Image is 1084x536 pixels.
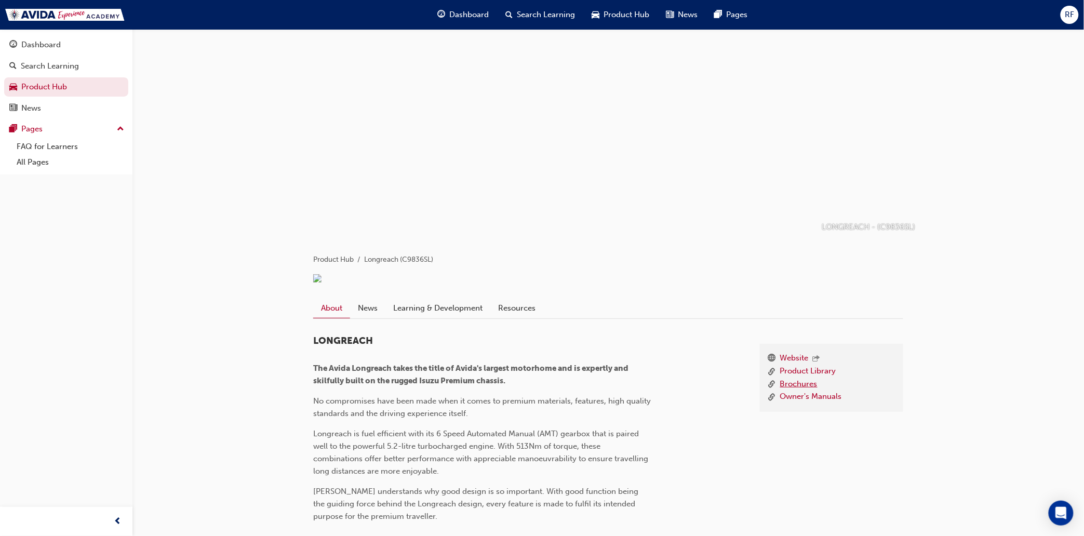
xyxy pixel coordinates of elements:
[592,8,600,21] span: car-icon
[385,298,490,318] a: Learning & Development
[12,139,128,155] a: FAQ for Learners
[21,39,61,51] div: Dashboard
[21,102,41,114] div: News
[768,378,776,391] span: link-icon
[313,274,322,283] img: c303cb1a-7b1b-4daa-a239-3a9fb216c91d.png
[706,4,756,25] a: pages-iconPages
[780,391,842,404] a: Owner's Manuals
[12,154,128,170] a: All Pages
[9,104,17,113] span: news-icon
[117,123,124,136] span: up-icon
[313,364,630,385] span: The Avida Longreach takes the title of Avida's largest motorhome and is expertly and skilfully bu...
[768,391,776,404] span: link-icon
[313,429,650,476] span: Longreach is fuel efficient with its 6 Speed Automated Manual (AMT) gearbox that is paired well t...
[715,8,722,21] span: pages-icon
[780,365,836,378] a: Product Library
[4,57,128,76] a: Search Learning
[4,119,128,139] button: Pages
[313,298,350,318] a: About
[9,41,17,50] span: guage-icon
[1049,501,1074,526] div: Open Intercom Messenger
[4,99,128,118] a: News
[4,33,128,119] button: DashboardSearch LearningProduct HubNews
[9,83,17,92] span: car-icon
[114,515,122,528] span: prev-icon
[813,355,820,364] span: outbound-icon
[768,352,776,366] span: www-icon
[1065,9,1075,21] span: RF
[658,4,706,25] a: news-iconNews
[21,123,43,135] div: Pages
[768,365,776,378] span: link-icon
[21,60,79,72] div: Search Learning
[4,77,128,97] a: Product Hub
[450,9,489,21] span: Dashboard
[9,125,17,134] span: pages-icon
[9,62,17,71] span: search-icon
[4,35,128,55] a: Dashboard
[5,9,125,21] img: Trak
[604,9,650,21] span: Product Hub
[506,8,513,21] span: search-icon
[350,298,385,318] a: News
[490,298,543,318] a: Resources
[584,4,658,25] a: car-iconProduct Hub
[780,352,809,366] a: Website
[1061,6,1079,24] button: RF
[313,255,354,264] a: Product Hub
[517,9,576,21] span: Search Learning
[430,4,498,25] a: guage-iconDashboard
[822,221,916,233] p: LONGREACH - (C9836SL)
[666,8,674,21] span: news-icon
[313,487,640,521] span: [PERSON_NAME] understands why good design is so important. With good function being the guiding f...
[438,8,446,21] span: guage-icon
[727,9,748,21] span: Pages
[313,335,373,346] span: LONGREACH
[498,4,584,25] a: search-iconSearch Learning
[313,396,653,418] span: No compromises have been made when it comes to premium materials, features, high quality standard...
[364,254,433,266] li: Longreach (C9836SL)
[678,9,698,21] span: News
[780,378,818,391] a: Brochures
